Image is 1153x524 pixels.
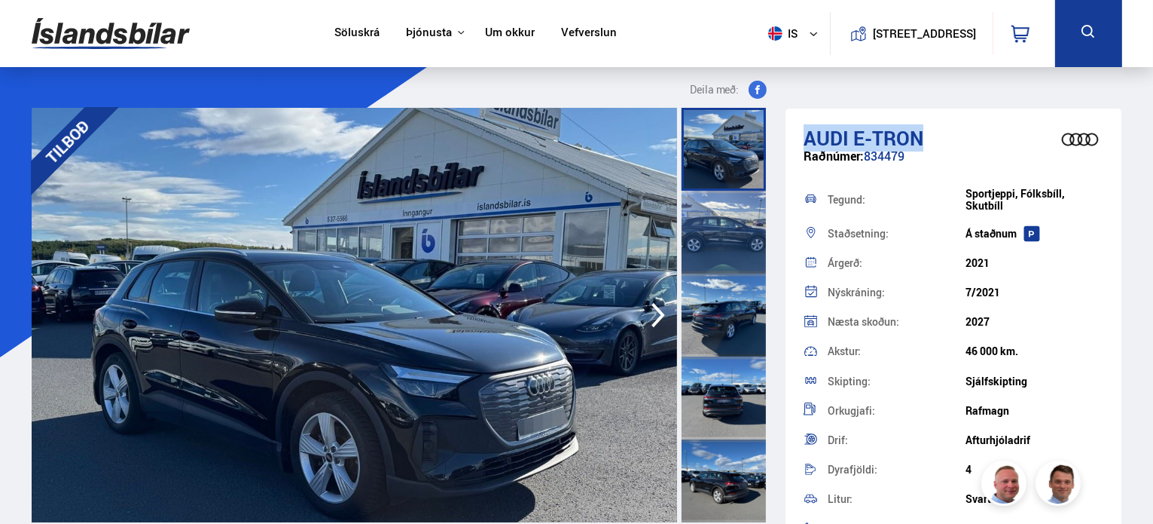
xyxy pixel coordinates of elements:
div: Tegund: [828,195,965,205]
img: G0Ugv5HjCgRt.svg [32,9,190,58]
div: Nýskráning: [828,287,965,298]
img: 3611282.jpeg [32,108,677,522]
button: Þjónusta [406,26,452,40]
span: Raðnúmer: [804,148,864,164]
div: Sjálfskipting [965,375,1103,388]
a: Um okkur [485,26,535,41]
div: 4 [965,464,1103,476]
div: 7/2021 [965,287,1103,299]
div: Á staðnum [965,228,1103,240]
button: [STREET_ADDRESS] [879,27,971,40]
div: Afturhjóladrif [965,434,1103,446]
div: Akstur: [828,346,965,357]
div: Orkugjafi: [828,406,965,416]
img: brand logo [1050,116,1110,163]
img: FbJEzSuNWCJXmdc-.webp [1038,463,1083,508]
div: Rafmagn [965,405,1103,417]
a: [STREET_ADDRESS] [838,12,984,55]
div: 834479 [804,149,1104,179]
button: is [762,11,830,56]
button: Deila með: [684,81,773,99]
span: is [762,26,800,41]
div: Svartur [965,493,1103,505]
div: Dyrafjöldi: [828,464,965,475]
span: e-tron [853,124,923,152]
a: Vefverslun [561,26,617,41]
div: Litur: [828,494,965,504]
img: svg+xml;base64,PHN2ZyB4bWxucz0iaHR0cDovL3d3dy53My5vcmcvMjAwMC9zdmciIHdpZHRoPSI1MTIiIGhlaWdodD0iNT... [768,26,782,41]
span: Deila með: [690,81,740,99]
div: 2021 [965,257,1103,269]
a: Söluskrá [334,26,380,41]
div: Staðsetning: [828,228,965,239]
button: Opna LiveChat spjallviðmót [12,6,57,51]
img: siFngHWaQ9KaOqBr.png [984,463,1029,508]
div: Sportjeppi, Fólksbíll, Skutbíll [965,188,1103,212]
div: 2027 [965,316,1103,328]
div: Skipting: [828,376,965,387]
div: Drif: [828,435,965,446]
span: Audi [804,124,849,152]
div: Árgerð: [828,258,965,268]
div: TILBOÐ [11,85,124,198]
div: Næsta skoðun: [828,317,965,327]
div: 46 000 km. [965,345,1103,357]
